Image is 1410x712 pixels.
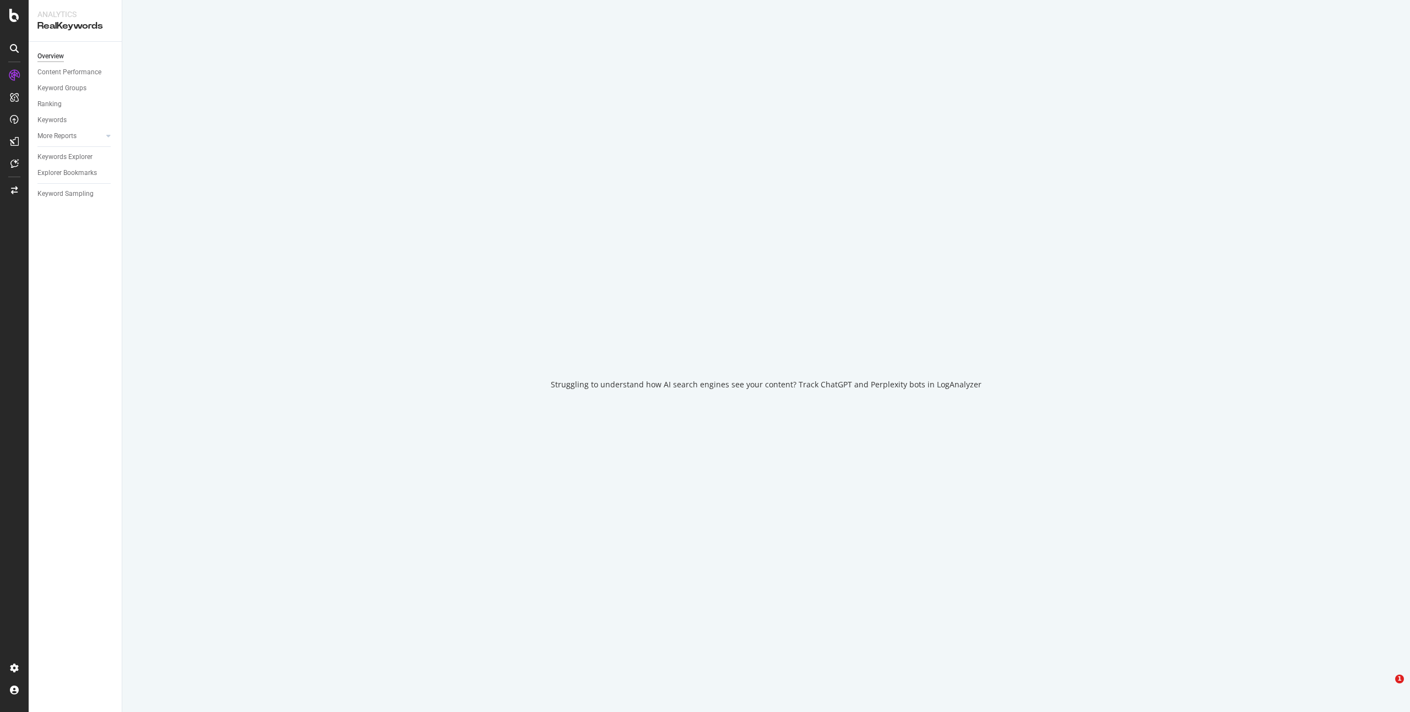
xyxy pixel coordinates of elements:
[37,98,62,110] div: Ranking
[37,167,97,179] div: Explorer Bookmarks
[37,188,114,200] a: Keyword Sampling
[1395,675,1404,683] span: 1
[37,67,114,78] a: Content Performance
[726,322,806,362] div: animation
[37,9,113,20] div: Analytics
[37,114,67,126] div: Keywords
[37,151,93,163] div: Keywords Explorer
[37,51,64,62] div: Overview
[37,67,101,78] div: Content Performance
[37,51,114,62] a: Overview
[37,188,94,200] div: Keyword Sampling
[37,130,103,142] a: More Reports
[37,151,114,163] a: Keywords Explorer
[37,130,77,142] div: More Reports
[551,379,981,390] div: Struggling to understand how AI search engines see your content? Track ChatGPT and Perplexity bot...
[37,83,114,94] a: Keyword Groups
[37,98,114,110] a: Ranking
[1373,675,1399,701] iframe: Intercom live chat
[37,20,113,32] div: RealKeywords
[37,114,114,126] a: Keywords
[37,167,114,179] a: Explorer Bookmarks
[37,83,86,94] div: Keyword Groups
